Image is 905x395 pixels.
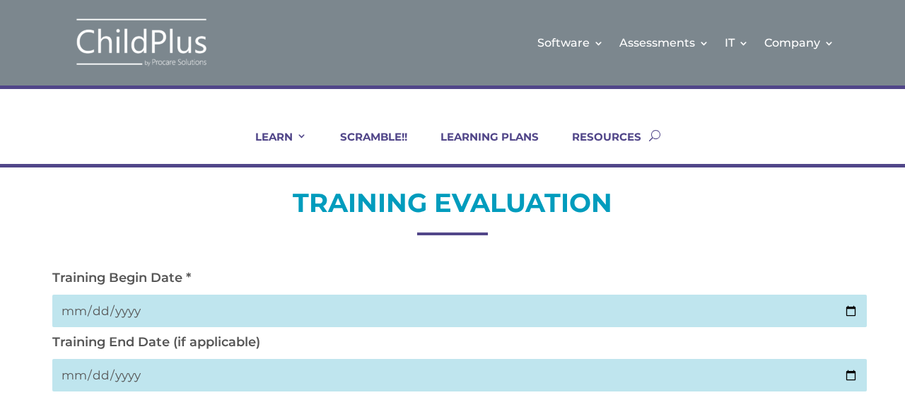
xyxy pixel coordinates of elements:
[423,130,539,164] a: LEARNING PLANS
[537,14,604,71] a: Software
[725,14,749,71] a: IT
[322,130,407,164] a: SCRAMBLE!!
[52,334,260,350] label: Training End Date (if applicable)
[238,130,307,164] a: LEARN
[554,130,641,164] a: RESOURCES
[52,270,191,285] label: Training Begin Date *
[619,14,709,71] a: Assessments
[764,14,834,71] a: Company
[45,186,860,227] h2: TRAINING EVALUATION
